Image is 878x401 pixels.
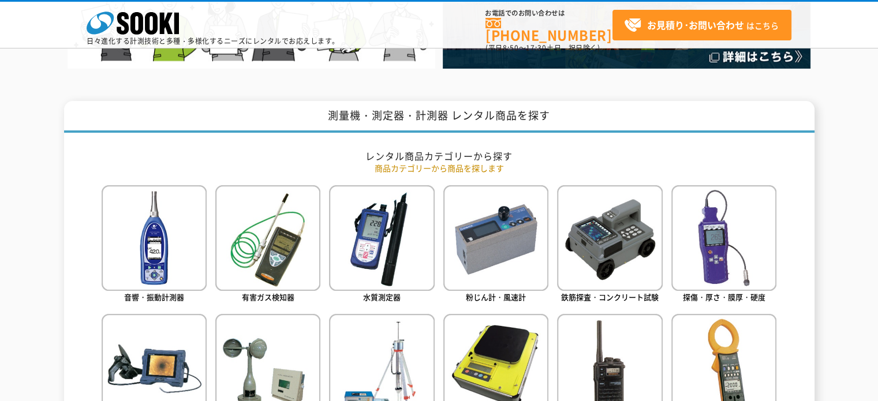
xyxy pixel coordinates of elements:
a: お見積り･お問い合わせはこちら [612,10,791,40]
span: 有害ガス検知器 [242,291,294,302]
span: 8:50 [503,43,519,53]
a: [PHONE_NUMBER] [485,18,612,42]
span: 鉄筋探査・コンクリート試験 [561,291,659,302]
span: はこちら [624,17,779,34]
a: 有害ガス検知器 [215,185,320,305]
span: 17:30 [526,43,547,53]
a: 水質測定器 [329,185,434,305]
a: 探傷・厚さ・膜厚・硬度 [671,185,776,305]
span: 粉じん計・風速計 [466,291,526,302]
strong: お見積り･お問い合わせ [647,18,744,32]
h1: 測量機・測定器・計測器 レンタル商品を探す [64,101,815,133]
p: 商品カテゴリーから商品を探します [102,162,777,174]
img: 鉄筋探査・コンクリート試験 [557,185,662,290]
img: 水質測定器 [329,185,434,290]
a: 音響・振動計測器 [102,185,207,305]
img: 有害ガス検知器 [215,185,320,290]
img: 音響・振動計測器 [102,185,207,290]
span: お電話でのお問い合わせは [485,10,612,17]
span: 音響・振動計測器 [124,291,184,302]
span: (平日 ～ 土日、祝日除く) [485,43,600,53]
p: 日々進化する計測技術と多種・多様化するニーズにレンタルでお応えします。 [87,38,339,44]
h2: レンタル商品カテゴリーから探す [102,150,777,162]
img: 探傷・厚さ・膜厚・硬度 [671,185,776,290]
a: 粉じん計・風速計 [443,185,548,305]
a: 鉄筋探査・コンクリート試験 [557,185,662,305]
img: 粉じん計・風速計 [443,185,548,290]
span: 水質測定器 [363,291,401,302]
span: 探傷・厚さ・膜厚・硬度 [683,291,765,302]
